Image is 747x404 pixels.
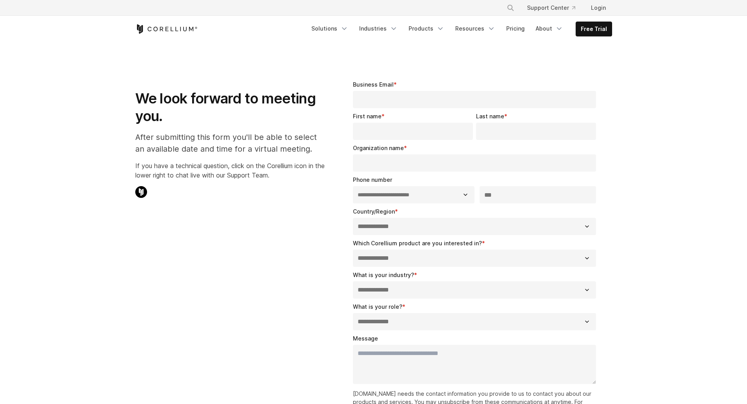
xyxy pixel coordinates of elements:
[354,22,402,36] a: Industries
[307,22,612,36] div: Navigation Menu
[585,1,612,15] a: Login
[521,1,582,15] a: Support Center
[404,22,449,36] a: Products
[531,22,568,36] a: About
[576,22,612,36] a: Free Trial
[353,272,414,278] span: What is your industry?
[353,303,402,310] span: What is your role?
[353,113,382,120] span: First name
[135,161,325,180] p: If you have a technical question, click on the Corellium icon in the lower right to chat live wit...
[353,81,394,88] span: Business Email
[353,176,392,183] span: Phone number
[353,240,482,246] span: Which Corellium product are you interested in?
[503,1,518,15] button: Search
[307,22,353,36] a: Solutions
[353,208,395,215] span: Country/Region
[135,131,325,155] p: After submitting this form you'll be able to select an available date and time for a virtual meet...
[502,22,529,36] a: Pricing
[135,24,198,34] a: Corellium Home
[476,113,504,120] span: Last name
[353,335,378,342] span: Message
[135,186,147,198] img: Corellium Chat Icon
[353,145,404,151] span: Organization name
[497,1,612,15] div: Navigation Menu
[451,22,500,36] a: Resources
[135,90,325,125] h1: We look forward to meeting you.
